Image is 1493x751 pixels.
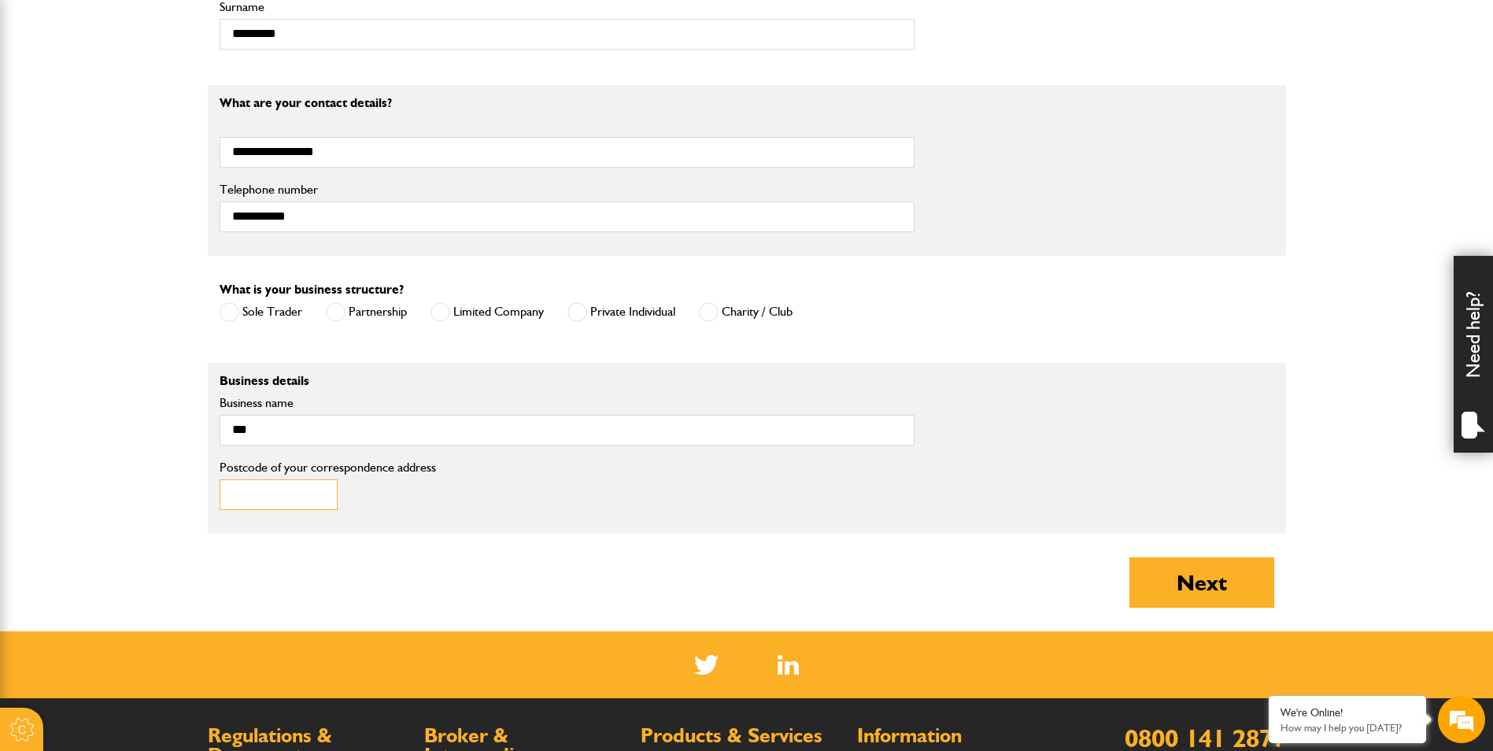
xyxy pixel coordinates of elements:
p: How may I help you today? [1281,722,1414,734]
img: Twitter [694,655,719,675]
button: Next [1129,557,1274,608]
textarea: Type your message and hit 'Enter' [20,285,287,472]
p: Business details [220,375,915,387]
div: Need help? [1454,256,1493,453]
label: What is your business structure? [220,283,404,296]
label: Private Individual [567,302,675,322]
div: Minimize live chat window [258,8,296,46]
a: LinkedIn [778,655,799,675]
label: Limited Company [431,302,544,322]
div: Chat with us now [82,88,264,109]
input: Enter your email address [20,192,287,227]
label: Charity / Club [699,302,793,322]
label: Partnership [326,302,407,322]
p: What are your contact details? [220,97,915,109]
div: We're Online! [1281,706,1414,720]
label: Telephone number [220,183,915,196]
input: Enter your phone number [20,239,287,273]
h2: Information [857,726,1058,746]
label: Sole Trader [220,302,302,322]
label: Postcode of your correspondence address [220,461,460,474]
input: Enter your last name [20,146,287,180]
img: d_20077148190_company_1631870298795_20077148190 [27,87,66,109]
img: Linked In [778,655,799,675]
h2: Products & Services [641,726,841,746]
em: Start Chat [214,485,286,506]
label: Surname [220,1,915,13]
label: Business name [220,397,915,409]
